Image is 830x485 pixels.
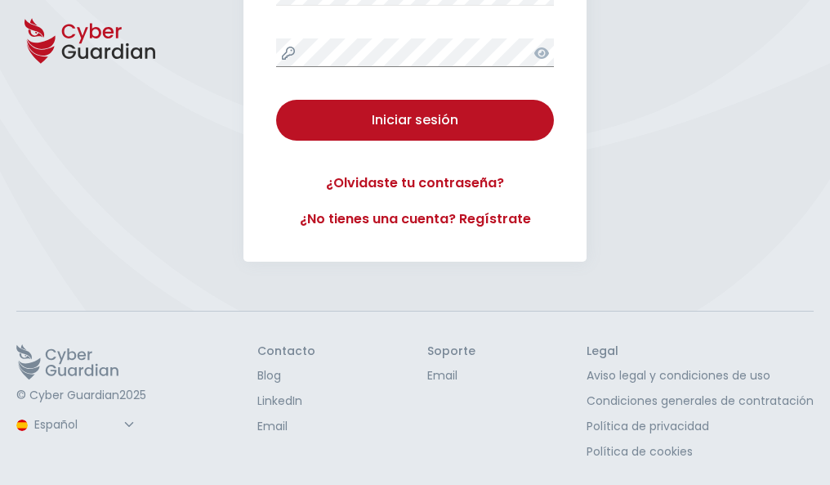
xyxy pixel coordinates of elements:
[257,418,315,435] a: Email
[257,344,315,359] h3: Contacto
[257,393,315,410] a: LinkedIn
[276,209,554,229] a: ¿No tienes una cuenta? Regístrate
[16,420,28,431] img: region-logo
[587,367,814,384] a: Aviso legal y condiciones de uso
[276,100,554,141] button: Iniciar sesión
[427,344,475,359] h3: Soporte
[587,418,814,435] a: Política de privacidad
[587,443,814,460] a: Política de cookies
[288,110,542,130] div: Iniciar sesión
[587,393,814,410] a: Condiciones generales de contratación
[427,367,475,384] a: Email
[16,388,146,403] p: © Cyber Guardian 2025
[257,367,315,384] a: Blog
[276,173,554,193] a: ¿Olvidaste tu contraseña?
[587,344,814,359] h3: Legal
